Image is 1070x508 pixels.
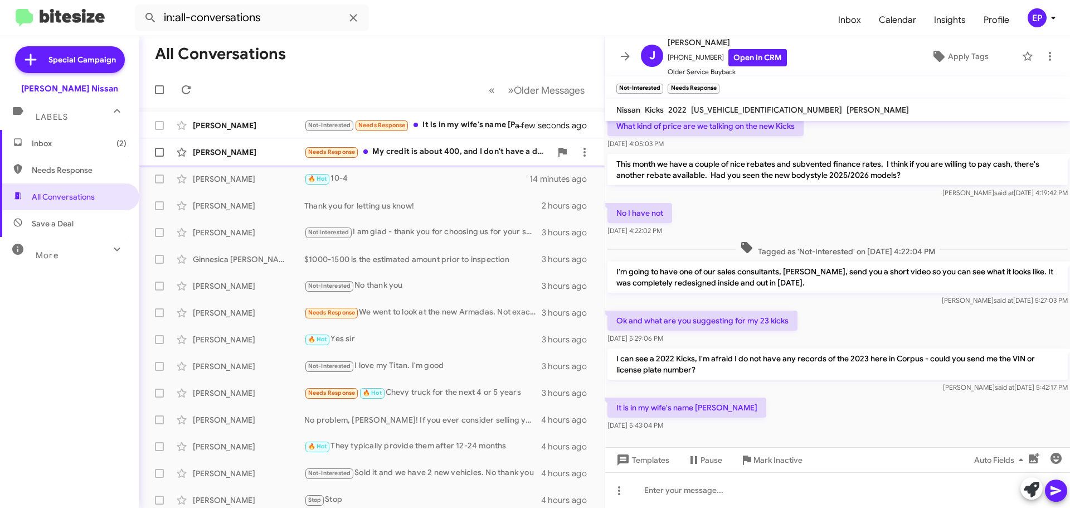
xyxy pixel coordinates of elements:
[607,311,797,331] p: Ok and what are you suggesting for my 23 kicks
[607,334,663,342] span: [DATE] 5:29:06 PM
[358,122,406,129] span: Needs Response
[514,84,585,96] span: Older Messages
[304,440,541,453] div: They typically provide them after 12-24 months
[304,360,542,372] div: I love my Titan. I'm good
[308,496,322,504] span: Stop
[942,188,1068,197] span: [PERSON_NAME] [DATE] 4:19:42 PM
[542,307,596,318] div: 3 hours ago
[21,83,118,94] div: [PERSON_NAME] Nissan
[542,254,596,265] div: 3 hours ago
[691,105,842,115] span: [US_VEHICLE_IDENTIFICATION_NUMBER]
[607,349,1068,380] p: I can see a 2022 Kicks, I'm afraid I do not have any records of the 2023 here in Corpus - could y...
[607,398,766,418] p: It is in my wife's name [PERSON_NAME]
[965,450,1037,470] button: Auto Fields
[616,84,663,94] small: Not-Interested
[668,105,687,115] span: 2022
[193,334,304,345] div: [PERSON_NAME]
[308,389,356,396] span: Needs Response
[975,4,1018,36] a: Profile
[529,173,596,185] div: 14 minutes ago
[193,361,304,372] div: [PERSON_NAME]
[994,188,1014,197] span: said at
[304,494,541,506] div: Stop
[48,54,116,65] span: Special Campaign
[607,421,663,429] span: [DATE] 5:43:04 PM
[32,218,74,229] span: Save a Deal
[542,227,596,238] div: 3 hours ago
[308,470,351,477] span: Not-Interested
[605,450,678,470] button: Templates
[116,138,127,149] span: (2)
[32,165,127,176] span: Needs Response
[607,116,804,136] p: What kind of price are we talking on the new Kicks
[541,495,596,506] div: 4 hours ago
[974,450,1028,470] span: Auto Fields
[541,441,596,452] div: 4 hours ago
[668,49,787,66] span: [PHONE_NUMBER]
[668,84,719,94] small: Needs Response
[902,46,1016,66] button: Apply Tags
[1018,8,1058,27] button: EP
[529,120,596,131] div: a few seconds ago
[193,173,304,185] div: [PERSON_NAME]
[607,226,662,235] span: [DATE] 4:22:02 PM
[32,191,95,202] span: All Conversations
[542,280,596,292] div: 3 hours ago
[607,262,1068,293] p: I'm going to have one of our sales consultants, [PERSON_NAME], send you a short video so you can ...
[847,105,909,115] span: [PERSON_NAME]
[304,254,542,265] div: $1000-1500 is the estimated amount prior to inspection
[304,172,529,185] div: 10-4
[308,282,351,289] span: Not-Interested
[701,450,722,470] span: Pause
[304,119,529,132] div: It is in my wife's name [PERSON_NAME]
[943,383,1068,391] span: [PERSON_NAME] [DATE] 5:42:17 PM
[193,200,304,211] div: [PERSON_NAME]
[616,105,640,115] span: Nissan
[304,386,542,399] div: Chevy truck for the next 4 or 5 years
[304,467,541,480] div: Sold it and we have 2 new vehicles. No thank you
[925,4,975,36] a: Insights
[995,383,1014,391] span: said at
[32,138,127,149] span: Inbox
[508,83,514,97] span: »
[193,388,304,399] div: [PERSON_NAME]
[304,333,542,346] div: Yes sir
[304,146,551,158] div: My credit is about 400, and I don't have a down payment, but if you can work with that then maybe...
[1028,8,1047,27] div: EP
[668,36,787,49] span: [PERSON_NAME]
[541,468,596,479] div: 4 hours ago
[193,468,304,479] div: [PERSON_NAME]
[193,147,304,158] div: [PERSON_NAME]
[753,450,802,470] span: Mark Inactive
[193,414,304,425] div: [PERSON_NAME]
[155,45,286,63] h1: All Conversations
[308,362,351,370] span: Not-Interested
[193,227,304,238] div: [PERSON_NAME]
[36,250,59,260] span: More
[607,139,664,148] span: [DATE] 4:05:03 PM
[483,79,591,101] nav: Page navigation example
[542,361,596,372] div: 3 hours ago
[829,4,870,36] a: Inbox
[542,388,596,399] div: 3 hours ago
[649,47,655,65] span: J
[308,309,356,316] span: Needs Response
[870,4,925,36] a: Calendar
[304,279,542,292] div: No thank you
[15,46,125,73] a: Special Campaign
[607,203,672,223] p: No I have not
[308,148,356,156] span: Needs Response
[678,450,731,470] button: Pause
[501,79,591,101] button: Next
[668,66,787,78] span: Older Service Buyback
[542,334,596,345] div: 3 hours ago
[482,79,502,101] button: Previous
[542,200,596,211] div: 2 hours ago
[942,296,1068,304] span: [PERSON_NAME] [DATE] 5:27:03 PM
[994,296,1013,304] span: said at
[135,4,369,31] input: Search
[193,120,304,131] div: [PERSON_NAME]
[308,336,327,343] span: 🔥 Hot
